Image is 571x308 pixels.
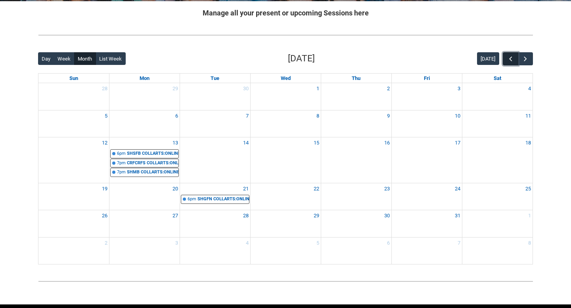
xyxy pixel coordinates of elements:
td: Go to November 5, 2025 [250,237,321,264]
td: Go to October 13, 2025 [109,137,180,183]
td: Go to October 11, 2025 [462,110,533,137]
a: Go to October 26, 2025 [100,210,109,221]
td: Go to October 7, 2025 [180,110,250,137]
a: Go to October 19, 2025 [100,183,109,194]
td: Go to October 29, 2025 [250,210,321,238]
img: REDU_GREY_LINE [38,31,533,39]
td: Go to October 6, 2025 [109,110,180,137]
td: Go to October 9, 2025 [321,110,391,137]
a: Go to October 28, 2025 [241,210,250,221]
a: Go to October 3, 2025 [456,83,462,94]
a: Go to October 6, 2025 [174,110,180,122]
a: Tuesday [209,74,221,83]
a: Sunday [68,74,80,83]
a: Go to October 13, 2025 [171,137,180,148]
a: Go to October 18, 2025 [524,137,533,148]
div: SHMB COLLARTS:ONLINE Introduction to Marketing and Branding STAGE 1 | Online | [PERSON_NAME] [127,169,178,176]
img: REDU_GREY_LINE [38,277,533,285]
div: 6pm [117,150,126,157]
td: Go to October 10, 2025 [391,110,462,137]
a: Go to October 9, 2025 [385,110,391,122]
a: Go to October 12, 2025 [100,137,109,148]
td: Go to October 5, 2025 [38,110,109,137]
td: Go to November 2, 2025 [38,237,109,264]
td: Go to October 18, 2025 [462,137,533,183]
td: Go to October 30, 2025 [321,210,391,238]
a: Go to November 6, 2025 [385,238,391,249]
td: Go to October 21, 2025 [180,183,250,210]
a: Go to October 27, 2025 [171,210,180,221]
td: Go to September 30, 2025 [180,83,250,110]
td: Go to October 24, 2025 [391,183,462,210]
td: Go to November 7, 2025 [391,237,462,264]
td: Go to October 23, 2025 [321,183,391,210]
a: Go to October 22, 2025 [312,183,321,194]
td: Go to October 20, 2025 [109,183,180,210]
a: Go to November 5, 2025 [315,238,321,249]
a: Go to October 29, 2025 [312,210,321,221]
a: Go to October 2, 2025 [385,83,391,94]
a: Go to October 20, 2025 [171,183,180,194]
button: Day [38,52,54,65]
div: CRFCRFS COLLARTS:ONLINE Creative Foundations | Online | [PERSON_NAME] [127,160,178,167]
td: Go to October 26, 2025 [38,210,109,238]
button: Month [74,52,96,65]
a: Go to October 10, 2025 [453,110,462,122]
a: Go to October 30, 2025 [383,210,391,221]
a: Go to October 1, 2025 [315,83,321,94]
a: Monday [138,74,151,83]
td: Go to October 27, 2025 [109,210,180,238]
td: Go to October 3, 2025 [391,83,462,110]
a: Go to September 28, 2025 [100,83,109,94]
h2: [DATE] [288,52,315,65]
h2: Manage all your present or upcoming Sessions here [38,8,533,18]
td: Go to September 28, 2025 [38,83,109,110]
td: Go to October 28, 2025 [180,210,250,238]
a: Go to November 3, 2025 [174,238,180,249]
a: Go to October 25, 2025 [524,183,533,194]
td: Go to November 6, 2025 [321,237,391,264]
a: Go to November 8, 2025 [527,238,533,249]
a: Go to November 7, 2025 [456,238,462,249]
td: Go to November 3, 2025 [109,237,180,264]
a: Saturday [492,74,503,83]
a: Wednesday [279,74,292,83]
a: Go to October 16, 2025 [383,137,391,148]
a: Go to October 7, 2025 [244,110,250,122]
td: Go to October 12, 2025 [38,137,109,183]
a: Go to October 21, 2025 [241,183,250,194]
td: Go to October 8, 2025 [250,110,321,137]
td: Go to October 1, 2025 [250,83,321,110]
a: Go to October 31, 2025 [453,210,462,221]
a: Friday [422,74,431,83]
button: Previous Month [503,52,518,65]
td: Go to October 2, 2025 [321,83,391,110]
a: Go to October 17, 2025 [453,137,462,148]
button: [DATE] [477,52,499,65]
td: Go to November 4, 2025 [180,237,250,264]
td: Go to October 31, 2025 [391,210,462,238]
div: 6pm [188,196,196,203]
td: Go to October 16, 2025 [321,137,391,183]
td: Go to October 4, 2025 [462,83,533,110]
td: Go to October 19, 2025 [38,183,109,210]
td: Go to October 22, 2025 [250,183,321,210]
a: Go to September 30, 2025 [241,83,250,94]
button: List Week [96,52,126,65]
button: Week [54,52,75,65]
a: Go to November 2, 2025 [103,238,109,249]
div: SHGFN COLLARTS:ONLINE Global Fashion Narratives STAGE 1 | Online | [PERSON_NAME] [197,196,249,203]
a: Go to October 11, 2025 [524,110,533,122]
td: Go to October 15, 2025 [250,137,321,183]
a: Go to October 5, 2025 [103,110,109,122]
a: Go to November 4, 2025 [244,238,250,249]
a: Go to October 23, 2025 [383,183,391,194]
td: Go to October 17, 2025 [391,137,462,183]
a: Go to October 14, 2025 [241,137,250,148]
td: Go to November 8, 2025 [462,237,533,264]
td: Go to October 14, 2025 [180,137,250,183]
div: 7pm [117,160,126,167]
a: Go to October 24, 2025 [453,183,462,194]
td: Go to September 29, 2025 [109,83,180,110]
td: Go to October 25, 2025 [462,183,533,210]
